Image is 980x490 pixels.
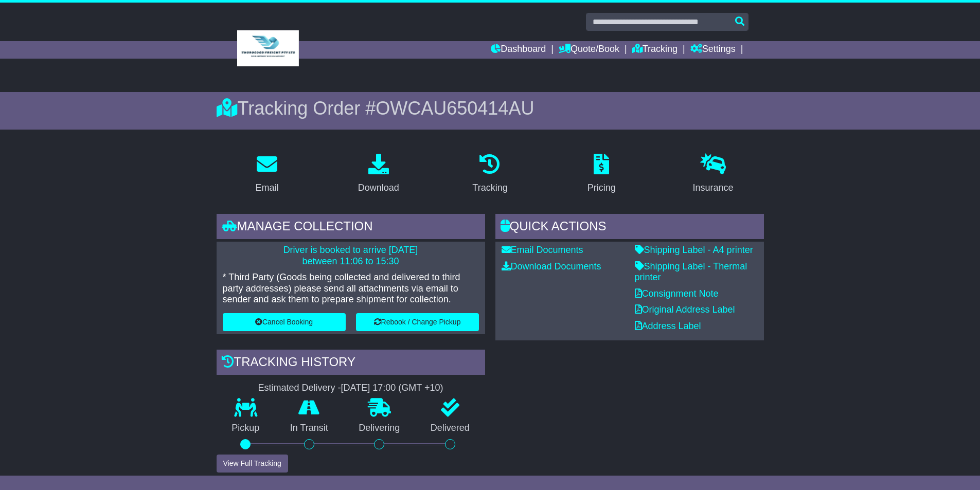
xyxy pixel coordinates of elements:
a: Settings [690,41,736,59]
div: Manage collection [217,214,485,242]
a: Email [248,150,285,198]
p: Delivering [344,423,416,434]
div: Tracking Order # [217,97,764,119]
a: Original Address Label [635,304,735,315]
a: Tracking [466,150,514,198]
button: View Full Tracking [217,455,288,473]
a: Dashboard [491,41,546,59]
p: Delivered [415,423,485,434]
div: [DATE] 17:00 (GMT +10) [341,383,443,394]
a: Email Documents [502,245,583,255]
div: Download [358,181,399,195]
p: Driver is booked to arrive [DATE] between 11:06 to 15:30 [223,245,479,267]
a: Download [351,150,406,198]
p: In Transit [275,423,344,434]
a: Download Documents [502,261,601,271]
div: Tracking history [217,350,485,377]
div: Quick Actions [495,214,764,242]
p: * Third Party (Goods being collected and delivered to third party addresses) please send all atta... [223,272,479,305]
a: Insurance [686,150,740,198]
div: Estimated Delivery - [217,383,485,394]
span: OWCAU650414AU [376,98,534,119]
div: Pricing [587,181,616,195]
div: Insurance [693,181,734,195]
a: Consignment Note [635,288,719,299]
a: Address Label [635,321,701,331]
a: Shipping Label - Thermal printer [635,261,747,283]
div: Email [255,181,278,195]
a: Shipping Label - A4 printer [635,245,753,255]
a: Tracking [632,41,678,59]
button: Rebook / Change Pickup [356,313,479,331]
a: Quote/Book [559,41,619,59]
div: Tracking [472,181,507,195]
p: Pickup [217,423,275,434]
button: Cancel Booking [223,313,346,331]
a: Pricing [581,150,622,198]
